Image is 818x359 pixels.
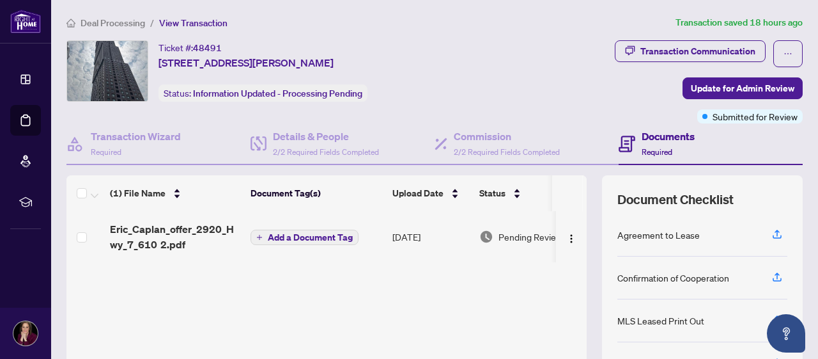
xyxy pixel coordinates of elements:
img: Profile Icon [13,321,38,346]
img: IMG-N12334866_1.jpg [67,41,148,101]
img: logo [10,10,41,33]
span: Deal Processing [81,17,145,29]
button: Update for Admin Review [683,77,803,99]
img: Logo [566,234,576,244]
div: Agreement to Lease [617,228,700,242]
span: Information Updated - Processing Pending [193,88,362,99]
span: 2/2 Required Fields Completed [273,147,379,157]
th: Upload Date [387,175,474,211]
span: 2/2 Required Fields Completed [454,147,560,157]
div: Confirmation of Cooperation [617,271,729,285]
article: Transaction saved 18 hours ago [675,15,803,30]
button: Transaction Communication [615,40,766,62]
span: ellipsis [783,49,792,58]
th: (1) File Name [105,175,245,211]
th: Document Tag(s) [245,175,387,211]
button: Open asap [767,314,805,353]
h4: Transaction Wizard [91,129,181,144]
span: home [66,19,75,28]
th: Status [474,175,583,211]
span: (1) File Name [110,186,166,200]
h4: Documents [642,129,695,144]
span: Eric_Caplan_offer_2920_Hwy_7_610 2.pdf [110,221,240,252]
span: [STREET_ADDRESS][PERSON_NAME] [158,55,334,70]
img: Document Status [479,230,493,244]
button: Add a Document Tag [251,230,359,245]
div: Transaction Communication [640,41,755,61]
span: 48491 [193,42,222,54]
h4: Commission [454,129,560,144]
span: Status [479,186,505,200]
div: Ticket #: [158,40,222,55]
span: Pending Review [498,230,562,244]
span: View Transaction [159,17,228,29]
h4: Details & People [273,129,379,144]
div: Status: [158,84,367,102]
span: Upload Date [392,186,444,200]
li: / [150,15,154,30]
span: Add a Document Tag [268,233,353,242]
button: Logo [561,227,582,247]
td: [DATE] [387,211,474,262]
div: MLS Leased Print Out [617,314,704,328]
span: Submitted for Review [713,109,798,124]
span: Required [91,147,121,157]
span: Document Checklist [617,191,734,209]
span: Update for Admin Review [691,78,794,99]
span: Required [642,147,672,157]
span: plus [256,234,263,241]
